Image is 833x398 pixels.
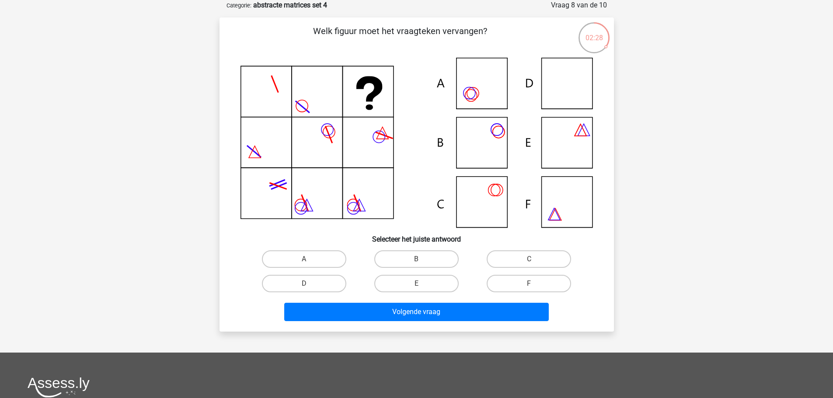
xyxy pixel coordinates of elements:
[487,250,571,268] label: C
[253,1,327,9] strong: abstracte matrices set 4
[262,250,346,268] label: A
[578,21,610,43] div: 02:28
[262,275,346,292] label: D
[487,275,571,292] label: F
[234,24,567,51] p: Welk figuur moet het vraagteken vervangen?
[284,303,549,321] button: Volgende vraag
[227,2,251,9] small: Categorie:
[374,275,459,292] label: E
[234,228,600,243] h6: Selecteer het juiste antwoord
[374,250,459,268] label: B
[28,377,90,398] img: Assessly logo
